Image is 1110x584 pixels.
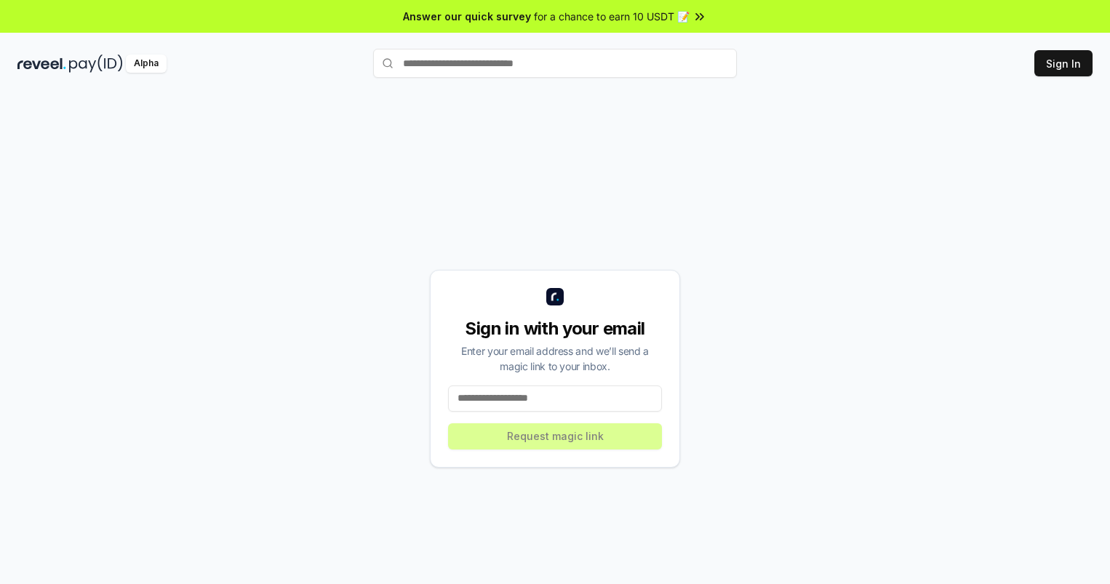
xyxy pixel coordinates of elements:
span: Answer our quick survey [403,9,531,24]
div: Sign in with your email [448,317,662,340]
div: Enter your email address and we’ll send a magic link to your inbox. [448,343,662,374]
button: Sign In [1034,50,1093,76]
img: reveel_dark [17,55,66,73]
img: pay_id [69,55,123,73]
div: Alpha [126,55,167,73]
img: logo_small [546,288,564,305]
span: for a chance to earn 10 USDT 📝 [534,9,690,24]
